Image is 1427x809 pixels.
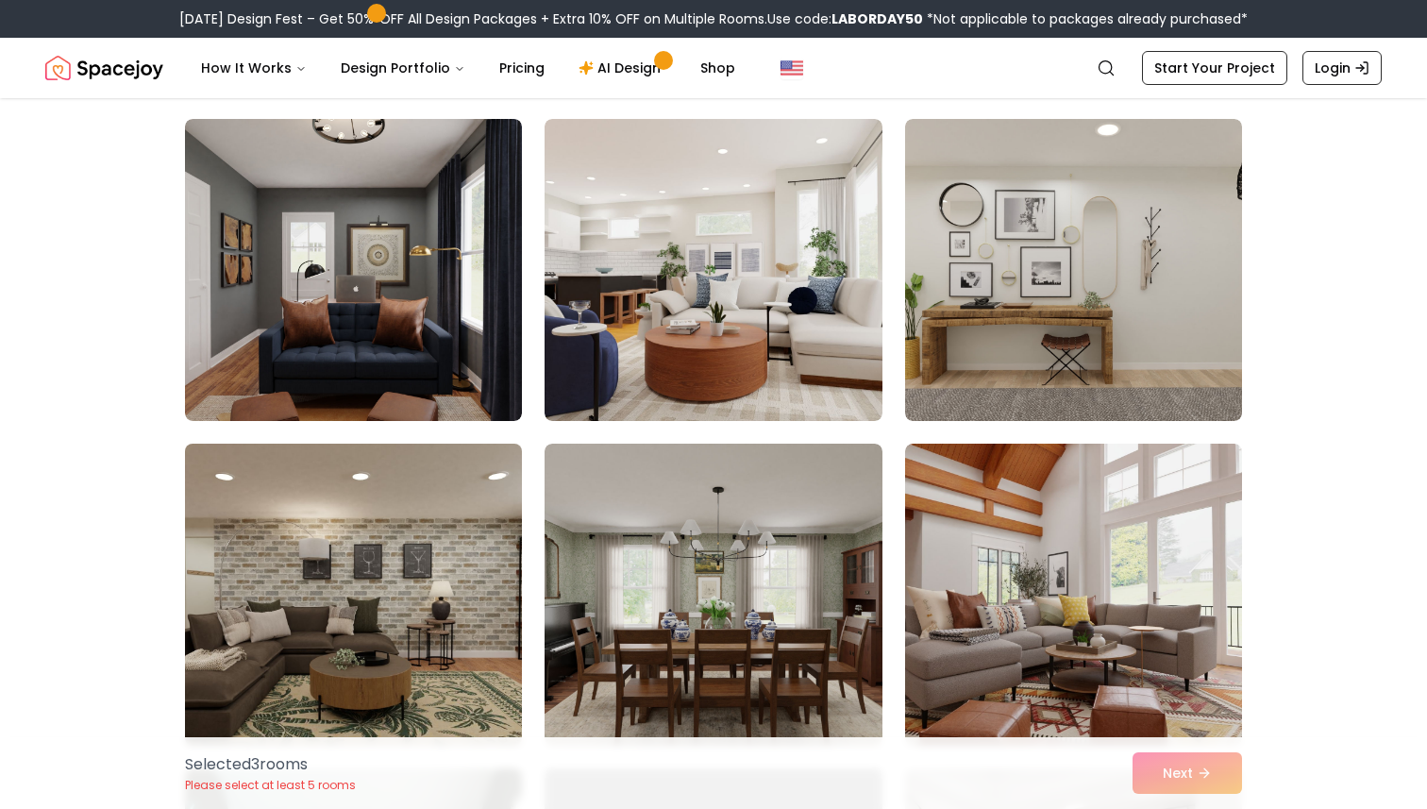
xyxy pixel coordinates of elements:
[1302,51,1382,85] a: Login
[45,49,163,87] img: Spacejoy Logo
[905,444,1242,746] img: Room room-21
[179,9,1248,28] div: [DATE] Design Fest – Get 50% OFF All Design Packages + Extra 10% OFF on Multiple Rooms.
[923,9,1248,28] span: *Not applicable to packages already purchased*
[685,49,750,87] a: Shop
[831,9,923,28] b: LABORDAY50
[326,49,480,87] button: Design Portfolio
[45,49,163,87] a: Spacejoy
[186,49,322,87] button: How It Works
[185,778,356,793] p: Please select at least 5 rooms
[767,9,923,28] span: Use code:
[905,119,1242,421] img: Room room-18
[781,57,803,79] img: United States
[484,49,560,87] a: Pricing
[545,119,881,421] img: Room room-17
[545,444,881,746] img: Room room-20
[185,119,522,421] img: Room room-16
[1142,51,1287,85] a: Start Your Project
[176,436,530,753] img: Room room-19
[563,49,681,87] a: AI Design
[186,49,750,87] nav: Main
[45,38,1382,98] nav: Global
[185,753,356,776] p: Selected 3 room s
